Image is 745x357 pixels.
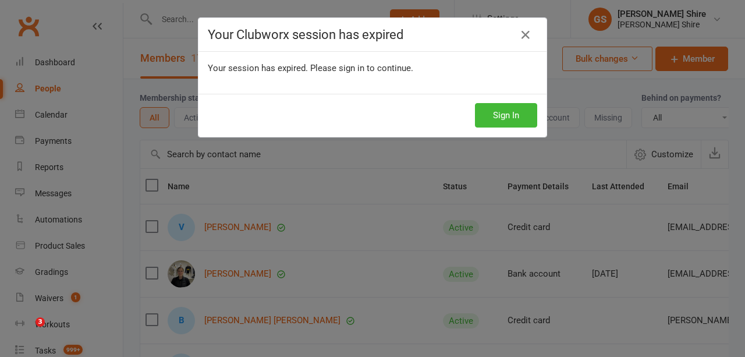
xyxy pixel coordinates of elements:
[516,26,535,44] a: Close
[208,63,413,73] span: Your session has expired. Please sign in to continue.
[208,27,537,42] h4: Your Clubworx session has expired
[12,317,40,345] iframe: Intercom live chat
[36,317,45,327] span: 3
[475,103,537,128] button: Sign In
